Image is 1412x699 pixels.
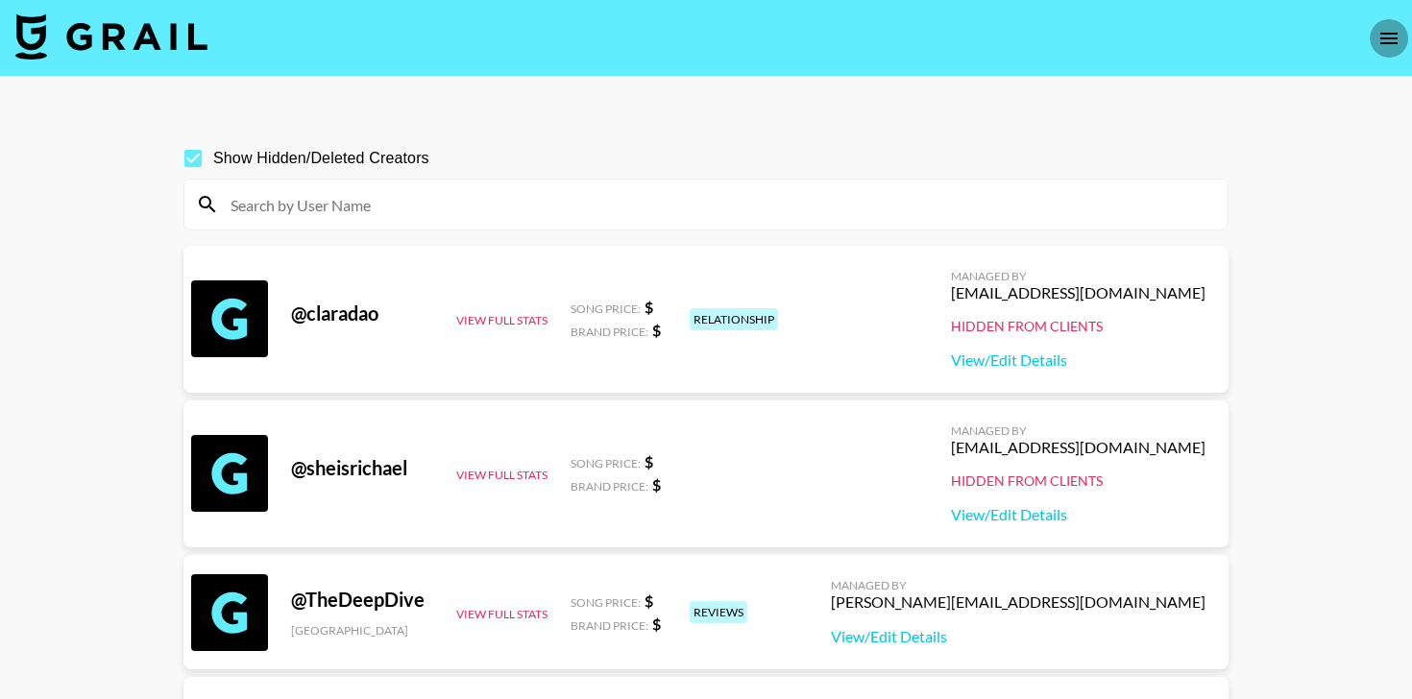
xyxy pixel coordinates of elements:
div: Managed By [951,423,1205,438]
button: View Full Stats [456,468,548,482]
strong: $ [645,591,653,610]
div: Hidden from Clients [951,318,1205,335]
strong: $ [645,452,653,470]
img: Grail Talent [15,13,207,60]
span: Show Hidden/Deleted Creators [213,147,429,170]
div: Hidden from Clients [951,472,1205,490]
span: Song Price: [571,301,641,316]
span: Song Price: [571,456,641,470]
a: View/Edit Details [831,627,1205,646]
strong: $ [652,615,661,633]
div: [EMAIL_ADDRESS][DOMAIN_NAME] [951,438,1205,457]
button: open drawer [1370,19,1408,58]
button: View Full Stats [456,607,548,621]
div: Managed By [831,578,1205,592]
div: [PERSON_NAME][EMAIL_ADDRESS][DOMAIN_NAME] [831,592,1205,612]
div: @ sheisrichael [291,456,433,480]
span: Brand Price: [571,479,648,494]
strong: $ [645,298,653,316]
div: [EMAIL_ADDRESS][DOMAIN_NAME] [951,283,1205,302]
span: Brand Price: [571,618,648,633]
div: @ TheDeepDive [291,588,433,612]
strong: $ [652,321,661,339]
div: relationship [690,308,778,330]
a: View/Edit Details [951,350,1205,370]
span: Brand Price: [571,325,648,339]
div: reviews [690,601,747,623]
a: View/Edit Details [951,505,1205,524]
span: Song Price: [571,595,641,610]
input: Search by User Name [219,189,1216,220]
button: View Full Stats [456,313,548,327]
div: Managed By [951,269,1205,283]
div: [GEOGRAPHIC_DATA] [291,623,433,638]
div: @ claradao [291,301,433,325]
strong: $ [652,475,661,494]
